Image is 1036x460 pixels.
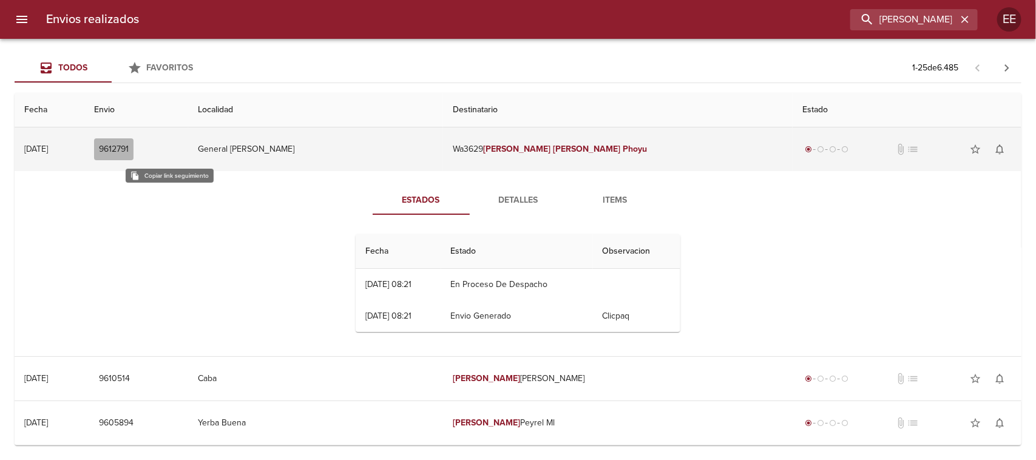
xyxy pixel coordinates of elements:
span: Todos [58,63,87,73]
span: radio_button_checked [805,375,812,382]
span: No tiene pedido asociado [907,143,919,155]
span: Items [574,193,657,208]
h6: Envios realizados [46,10,139,29]
button: 9605894 [94,412,138,435]
div: Tabs detalle de guia [373,186,664,215]
span: 9610514 [99,371,130,387]
span: Detalles [477,193,560,208]
td: En Proceso De Despacho [441,269,593,300]
span: radio_button_unchecked [817,146,824,153]
td: Yerba Buena [188,401,443,445]
div: [DATE] [24,144,48,154]
div: [DATE] [24,373,48,384]
em: [PERSON_NAME] [483,144,550,154]
div: [DATE] 08:21 [365,279,411,289]
td: Wa3629 [443,127,793,171]
span: Pagina siguiente [992,53,1021,83]
span: radio_button_unchecked [841,375,848,382]
input: buscar [850,9,957,30]
div: Tabs Envios [15,53,209,83]
span: radio_button_unchecked [829,146,836,153]
em: [PERSON_NAME] [453,373,520,384]
div: Generado [802,143,851,155]
span: radio_button_unchecked [829,375,836,382]
div: Generado [802,417,851,429]
em: [PERSON_NAME] [553,144,620,154]
span: attach_file [895,417,907,429]
span: No tiene pedido asociado [907,373,919,385]
button: Agregar a favoritos [963,411,987,435]
span: radio_button_unchecked [817,375,824,382]
em: [PERSON_NAME] [453,418,520,428]
button: Agregar a favoritos [963,367,987,391]
em: Phoyu [623,144,647,154]
td: Clicpaq [593,300,681,332]
th: Observacion [593,234,681,269]
td: Peyrel Ml [443,401,793,445]
span: Favoritos [147,63,194,73]
span: notifications_none [994,373,1006,385]
div: [DATE] [24,418,48,428]
button: Activar notificaciones [987,137,1012,161]
span: notifications_none [994,143,1006,155]
td: Envio Generado [441,300,593,332]
span: radio_button_checked [805,419,812,427]
span: 9612791 [99,142,129,157]
td: General [PERSON_NAME] [188,127,443,171]
div: Generado [802,373,851,385]
span: star_border [969,417,981,429]
span: radio_button_checked [805,146,812,153]
table: Tabla de seguimiento [356,234,680,332]
button: 9612791 [94,138,134,161]
span: Pagina anterior [963,61,992,73]
button: Activar notificaciones [987,367,1012,391]
div: Abrir información de usuario [997,7,1021,32]
span: Estados [380,193,462,208]
div: [DATE] 08:21 [365,311,411,321]
th: Envio [84,93,188,127]
span: radio_button_unchecked [829,419,836,427]
span: No tiene documentos adjuntos [895,373,907,385]
button: menu [7,5,36,34]
td: [PERSON_NAME] [443,357,793,401]
th: Estado [793,93,1021,127]
th: Fecha [15,93,84,127]
th: Destinatario [443,93,793,127]
button: 9610514 [94,368,135,390]
button: Agregar a favoritos [963,137,987,161]
th: Estado [441,234,593,269]
span: star_border [969,143,981,155]
span: radio_button_unchecked [817,419,824,427]
span: radio_button_unchecked [841,146,848,153]
button: Activar notificaciones [987,411,1012,435]
span: star_border [969,373,981,385]
span: No tiene pedido asociado [907,417,919,429]
span: 9605894 [99,416,134,431]
th: Localidad [188,93,443,127]
th: Fecha [356,234,441,269]
td: Caba [188,357,443,401]
span: notifications_none [994,417,1006,429]
p: 1 - 25 de 6.485 [912,62,958,74]
span: No tiene documentos adjuntos [895,143,907,155]
span: radio_button_unchecked [841,419,848,427]
div: EE [997,7,1021,32]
